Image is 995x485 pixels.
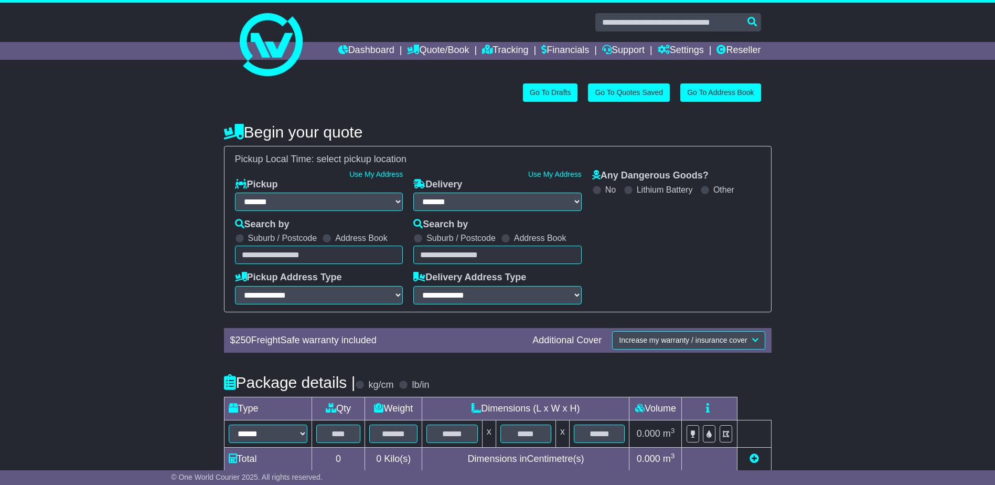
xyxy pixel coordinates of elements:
[671,452,675,460] sup: 3
[235,179,278,191] label: Pickup
[368,379,393,391] label: kg/cm
[592,170,709,182] label: Any Dangerous Goods?
[528,170,582,178] a: Use My Address
[612,331,765,350] button: Increase my warranty / insurance cover
[482,420,496,447] td: x
[527,335,607,346] div: Additional Cover
[671,427,675,435] sup: 3
[426,233,496,243] label: Suburb / Postcode
[224,374,356,391] h4: Package details |
[236,335,251,345] span: 250
[541,42,589,60] a: Financials
[225,335,528,346] div: $ FreightSafe warranty included
[637,428,660,439] span: 0.000
[317,154,406,164] span: select pickup location
[412,379,429,391] label: lb/in
[588,83,670,102] a: Go To Quotes Saved
[413,179,462,191] label: Delivery
[556,420,570,447] td: x
[713,185,734,195] label: Other
[376,454,381,464] span: 0
[750,454,759,464] a: Add new item
[422,397,629,420] td: Dimensions (L x W x H)
[349,170,403,178] a: Use My Address
[312,447,365,470] td: 0
[605,185,616,195] label: No
[365,447,422,470] td: Kilo(s)
[413,272,526,283] label: Delivery Address Type
[407,42,469,60] a: Quote/Book
[171,473,323,481] span: © One World Courier 2025. All rights reserved.
[663,454,675,464] span: m
[365,397,422,420] td: Weight
[338,42,394,60] a: Dashboard
[482,42,528,60] a: Tracking
[335,233,388,243] label: Address Book
[663,428,675,439] span: m
[619,336,747,344] span: Increase my warranty / insurance cover
[602,42,645,60] a: Support
[312,397,365,420] td: Qty
[680,83,761,102] a: Go To Address Book
[514,233,566,243] label: Address Book
[637,185,693,195] label: Lithium Battery
[224,447,312,470] td: Total
[224,123,772,141] h4: Begin your quote
[248,233,317,243] label: Suburb / Postcode
[235,272,342,283] label: Pickup Address Type
[716,42,761,60] a: Reseller
[422,447,629,470] td: Dimensions in Centimetre(s)
[235,219,290,230] label: Search by
[413,219,468,230] label: Search by
[658,42,704,60] a: Settings
[230,154,766,165] div: Pickup Local Time:
[523,83,577,102] a: Go To Drafts
[637,454,660,464] span: 0.000
[224,397,312,420] td: Type
[629,397,682,420] td: Volume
